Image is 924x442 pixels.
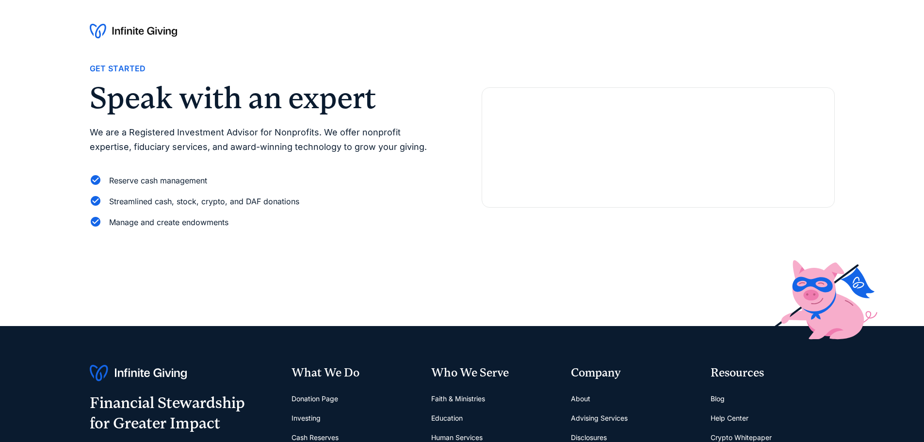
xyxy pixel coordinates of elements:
[292,365,416,381] div: What We Do
[431,389,485,409] a: Faith & Ministries
[109,216,228,229] div: Manage and create endowments
[711,389,725,409] a: Blog
[431,365,555,381] div: Who We Serve
[109,195,299,208] div: Streamlined cash, stock, crypto, and DAF donations
[90,83,443,113] h2: Speak with an expert
[711,365,835,381] div: Resources
[498,119,819,192] iframe: Form 0
[292,389,338,409] a: Donation Page
[431,409,463,428] a: Education
[292,409,321,428] a: Investing
[571,389,590,409] a: About
[109,174,207,187] div: Reserve cash management
[571,409,628,428] a: Advising Services
[90,62,146,75] div: Get Started
[90,393,245,433] div: Financial Stewardship for Greater Impact
[571,365,695,381] div: Company
[711,409,748,428] a: Help Center
[90,125,443,155] p: We are a Registered Investment Advisor for Nonprofits. We offer nonprofit expertise, fiduciary se...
